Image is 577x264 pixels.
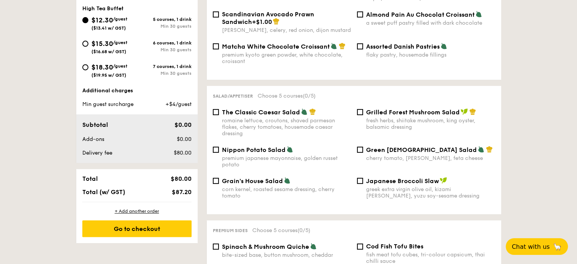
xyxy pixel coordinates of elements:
[366,155,495,161] div: cherry tomato, [PERSON_NAME], feta cheese
[174,121,191,128] span: $0.00
[258,93,316,99] span: Choose 5 courses
[213,147,219,153] input: Nippon Potato Saladpremium japanese mayonnaise, golden russet potato
[366,117,495,130] div: fresh herbs, shiitake mushroom, king oyster, balsamic dressing
[301,108,308,115] img: icon-vegetarian.fe4039eb.svg
[553,242,562,251] span: 🦙
[137,47,192,52] div: Min 30 guests
[357,178,363,184] input: Japanese Broccoli Slawgreek extra virgin olive oil, kizami [PERSON_NAME], yuzu soy-sesame dressing
[222,177,283,185] span: Grain's House Salad
[91,40,113,48] span: $15.30
[440,177,447,184] img: icon-vegan.f8ff3823.svg
[82,64,88,70] input: $18.30/guest($19.95 w/ GST)7 courses, 1 drinkMin 30 guests
[357,109,363,115] input: Grilled Forest Mushroom Saladfresh herbs, shiitake mushroom, king oyster, balsamic dressing
[366,11,475,18] span: Almond Pain Au Chocolat Croissant
[82,150,112,156] span: Delivery fee
[475,11,482,17] img: icon-vegetarian.fe4039eb.svg
[222,117,351,137] div: romaine lettuce, croutons, shaved parmesan flakes, cherry tomatoes, housemade caesar dressing
[137,64,192,69] div: 7 courses, 1 drink
[366,177,439,185] span: Japanese Broccoli Slaw
[486,146,493,153] img: icon-chef-hat.a58ddaea.svg
[284,177,291,184] img: icon-vegetarian.fe4039eb.svg
[222,243,309,250] span: Spinach & Mushroom Quiche
[310,243,317,250] img: icon-vegetarian.fe4039eb.svg
[366,20,495,26] div: a sweet puff pastry filled with dark chocolate
[213,109,219,115] input: The Classic Caesar Saladromaine lettuce, croutons, shaved parmesan flakes, cherry tomatoes, house...
[82,17,88,23] input: $12.30/guest($13.41 w/ GST)5 courses, 1 drinkMin 30 guests
[213,43,219,49] input: Matcha White Chocolate Croissantpremium kyoto green powder, white chocolate, croissant
[478,146,484,153] img: icon-vegetarian.fe4039eb.svg
[309,108,316,115] img: icon-chef-hat.a58ddaea.svg
[137,40,192,46] div: 6 courses, 1 drink
[252,18,272,25] span: +$1.00
[222,27,351,33] div: [PERSON_NAME], celery, red onion, dijon mustard
[165,101,191,107] span: +$4/guest
[286,146,293,153] img: icon-vegetarian.fe4039eb.svg
[176,136,191,142] span: $0.00
[91,16,113,24] span: $12.30
[222,43,330,50] span: Matcha White Chocolate Croissant
[222,52,351,65] div: premium kyoto green powder, white chocolate, croissant
[91,63,113,71] span: $18.30
[137,71,192,76] div: Min 30 guests
[113,40,127,45] span: /guest
[440,43,447,49] img: icon-vegetarian.fe4039eb.svg
[173,150,191,156] span: $80.00
[222,252,351,258] div: bite-sized base, button mushroom, cheddar
[273,18,280,25] img: icon-chef-hat.a58ddaea.svg
[82,188,125,196] span: Total (w/ GST)
[113,16,127,22] span: /guest
[82,208,192,214] div: + Add another order
[252,227,310,234] span: Choose 5 courses
[213,228,248,233] span: Premium sides
[366,146,477,153] span: Green [DEMOGRAPHIC_DATA] Salad
[82,41,88,47] input: $15.30/guest($16.68 w/ GST)6 courses, 1 drinkMin 30 guests
[137,24,192,29] div: Min 30 guests
[213,243,219,250] input: Spinach & Mushroom Quichebite-sized base, button mushroom, cheddar
[82,175,98,182] span: Total
[113,63,127,69] span: /guest
[82,121,108,128] span: Subtotal
[339,43,346,49] img: icon-chef-hat.a58ddaea.svg
[461,108,468,115] img: icon-vegan.f8ff3823.svg
[222,11,314,25] span: Scandinavian Avocado Prawn Sandwich
[171,188,191,196] span: $87.20
[303,93,316,99] span: (0/5)
[82,220,192,237] div: Go to checkout
[366,52,495,58] div: flaky pastry, housemade fillings
[82,5,124,12] span: High Tea Buffet
[222,146,286,153] span: Nippon Potato Salad
[222,109,300,116] span: The Classic Caesar Salad
[222,155,351,168] div: premium japanese mayonnaise, golden russet potato
[506,238,568,255] button: Chat with us🦙
[357,43,363,49] input: Assorted Danish Pastriesflaky pastry, housemade fillings
[170,175,191,182] span: $80.00
[357,11,363,17] input: Almond Pain Au Chocolat Croissanta sweet puff pastry filled with dark chocolate
[366,43,440,50] span: Assorted Danish Pastries
[357,147,363,153] input: Green [DEMOGRAPHIC_DATA] Saladcherry tomato, [PERSON_NAME], feta cheese
[366,186,495,199] div: greek extra virgin olive oil, kizami [PERSON_NAME], yuzu soy-sesame dressing
[213,178,219,184] input: Grain's House Saladcorn kernel, roasted sesame dressing, cherry tomato
[357,243,363,250] input: Cod Fish Tofu Bitesfish meat tofu cubes, tri-colour capsicum, thai chilli sauce
[222,186,351,199] div: corn kernel, roasted sesame dressing, cherry tomato
[82,101,134,107] span: Min guest surcharge
[297,227,310,234] span: (0/5)
[82,87,192,95] div: Additional charges
[82,136,104,142] span: Add-ons
[91,25,126,31] span: ($13.41 w/ GST)
[137,17,192,22] div: 5 courses, 1 drink
[512,243,550,250] span: Chat with us
[469,108,476,115] img: icon-chef-hat.a58ddaea.svg
[330,43,337,49] img: icon-vegetarian.fe4039eb.svg
[213,11,219,17] input: Scandinavian Avocado Prawn Sandwich+$1.00[PERSON_NAME], celery, red onion, dijon mustard
[213,93,253,99] span: Salad/Appetiser
[366,109,460,116] span: Grilled Forest Mushroom Salad
[366,243,423,250] span: Cod Fish Tofu Bites
[91,49,126,54] span: ($16.68 w/ GST)
[91,73,126,78] span: ($19.95 w/ GST)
